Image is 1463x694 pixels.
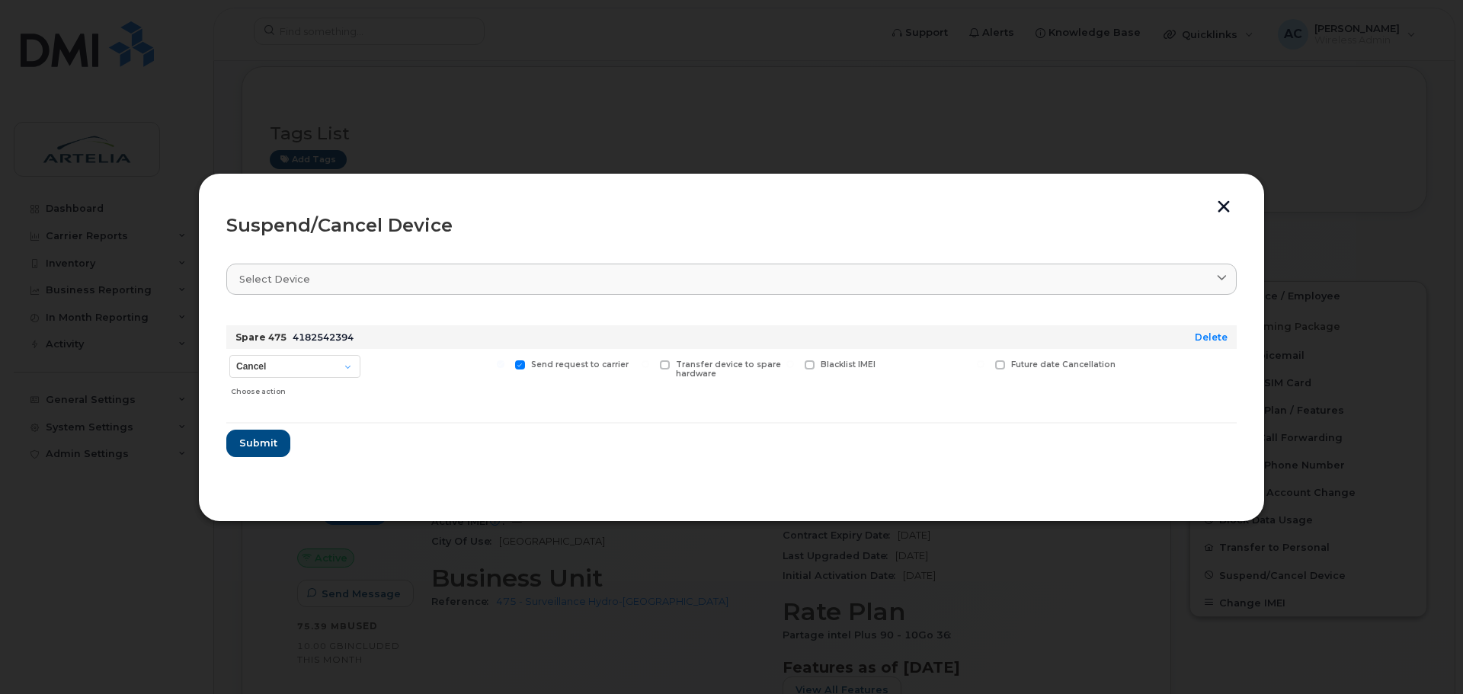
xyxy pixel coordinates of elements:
[786,360,794,368] input: Blacklist IMEI
[231,379,360,398] div: Choose action
[226,430,290,457] button: Submit
[239,272,310,286] span: Select device
[293,331,354,343] span: 4182542394
[977,360,984,368] input: Future date Cancellation
[531,360,629,369] span: Send request to carrier
[1011,360,1116,369] span: Future date Cancellation
[226,216,1237,235] div: Suspend/Cancel Device
[821,360,876,369] span: Blacklist IMEI
[497,360,504,368] input: Send request to carrier
[642,360,649,368] input: Transfer device to spare hardware
[226,264,1237,295] a: Select device
[1195,331,1228,343] a: Delete
[676,360,781,379] span: Transfer device to spare hardware
[239,436,277,450] span: Submit
[235,331,287,343] strong: Spare 475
